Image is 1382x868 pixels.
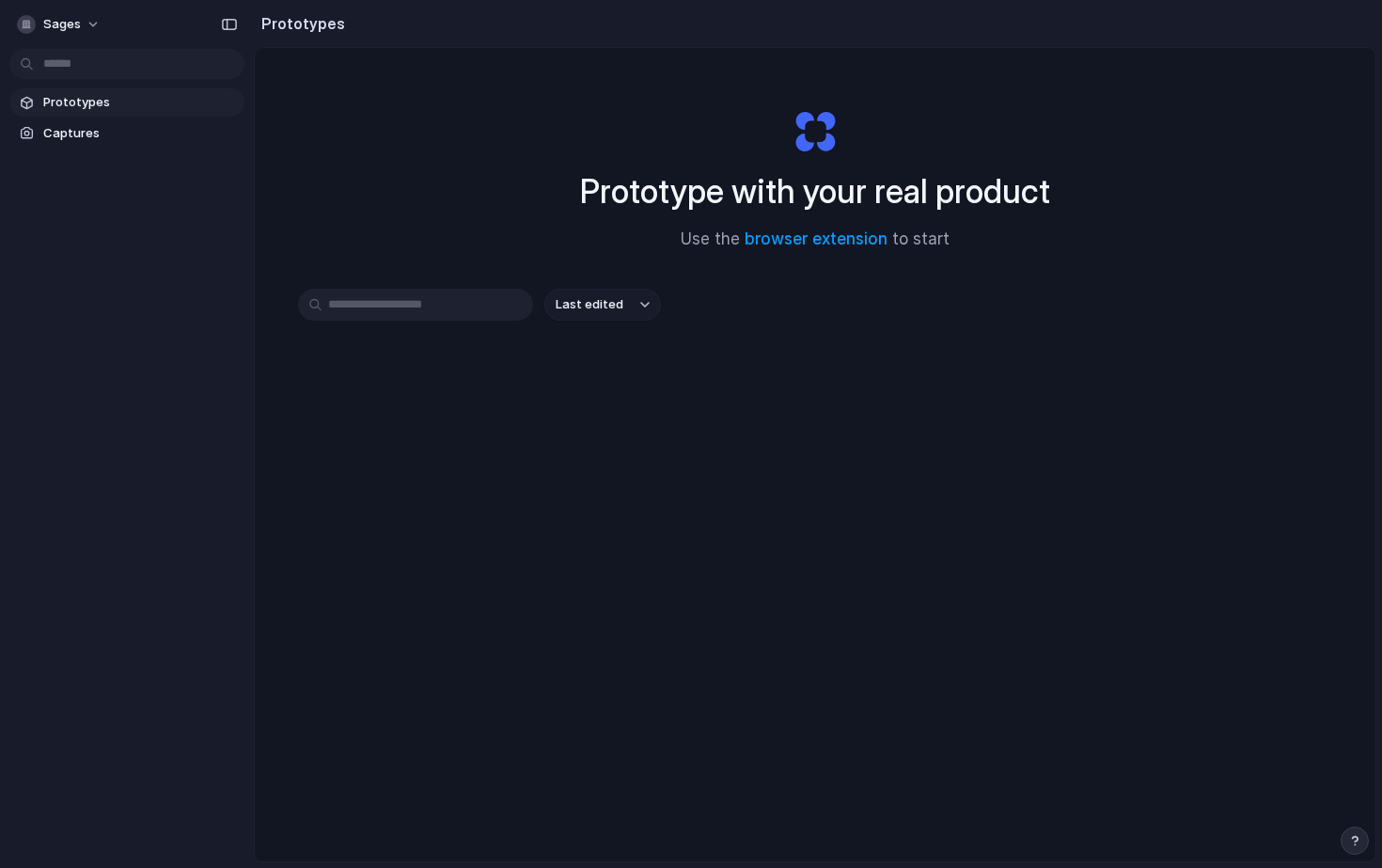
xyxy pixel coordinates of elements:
h1: Prototype with your real product [580,166,1050,216]
button: Last edited [544,289,661,321]
h2: Prototypes [254,12,345,35]
span: sages [43,15,81,34]
span: Prototypes [43,93,237,112]
a: browser extension [745,229,887,248]
button: sages [9,9,110,39]
span: Captures [43,124,237,143]
span: Last edited [556,295,623,314]
span: Use the to start [681,228,950,252]
a: Prototypes [9,88,244,117]
a: Captures [9,119,244,148]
